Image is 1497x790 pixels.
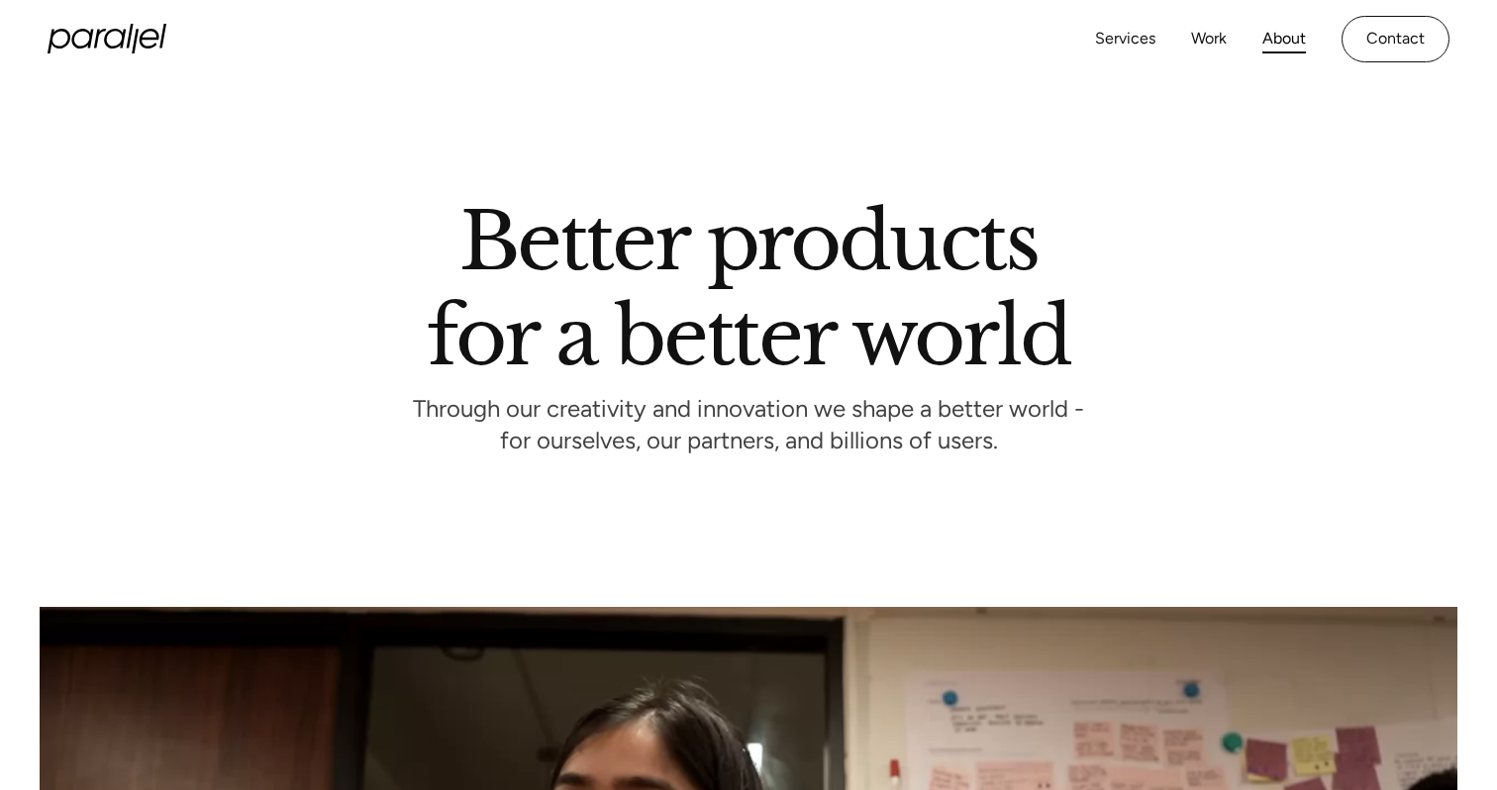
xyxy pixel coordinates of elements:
[1095,25,1155,53] a: Services
[427,213,1069,365] h1: Better products for a better world
[1342,16,1449,62] a: Contact
[413,400,1084,454] p: Through our creativity and innovation we shape a better world - for ourselves, our partners, and ...
[1191,25,1227,53] a: Work
[1262,25,1306,53] a: About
